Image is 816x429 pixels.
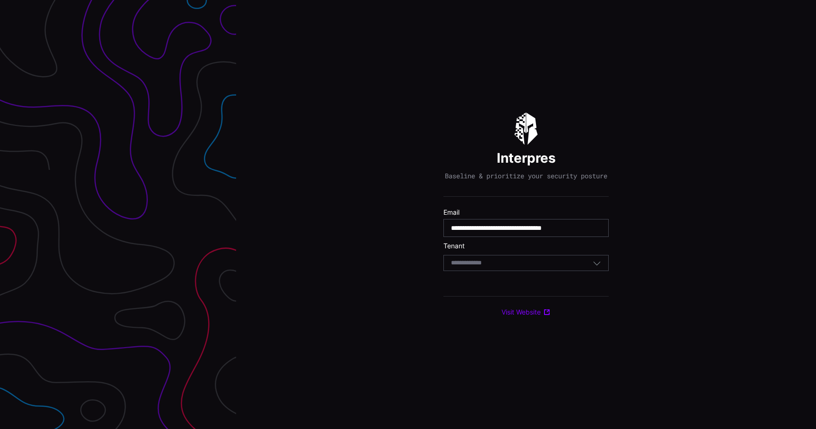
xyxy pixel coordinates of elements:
label: Tenant [443,242,609,250]
p: Baseline & prioritize your security posture [445,172,607,180]
button: Toggle options menu [593,259,601,267]
label: Email [443,208,609,217]
h1: Interpres [497,149,556,166]
a: Visit Website [501,308,551,316]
